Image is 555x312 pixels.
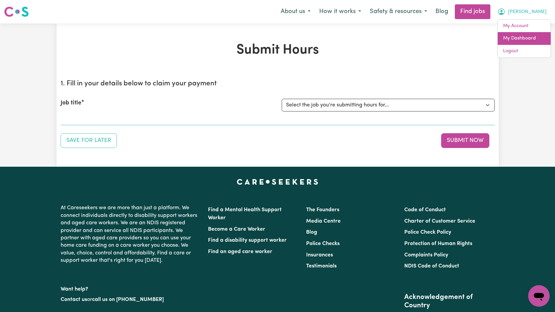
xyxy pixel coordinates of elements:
button: Save your job report [61,133,117,148]
div: My Account [497,19,551,58]
button: About us [276,5,315,19]
a: Complaints Policy [404,252,448,258]
a: My Dashboard [498,32,551,45]
a: Code of Conduct [404,207,446,213]
iframe: Button to launch messaging window, conversation in progress [528,285,550,307]
a: Blog [431,4,452,19]
p: Want help? [61,283,200,293]
h2: 1. Fill in your details below to claim your payment [61,80,495,88]
p: or [61,293,200,306]
a: Careseekers home page [237,179,318,184]
a: Find an aged care worker [208,249,272,254]
p: At Careseekers we are more than just a platform. We connect individuals directly to disability su... [61,202,200,267]
a: Charter of Customer Service [404,219,475,224]
a: My Account [498,20,551,32]
a: Careseekers logo [4,4,29,19]
label: Job title [61,99,81,107]
a: call us on [PHONE_NUMBER] [92,297,164,302]
a: Police Check Policy [404,230,451,235]
span: [PERSON_NAME] [508,8,547,16]
a: The Founders [306,207,339,213]
a: Find jobs [455,4,490,19]
a: Protection of Human Rights [404,241,472,246]
a: Police Checks [306,241,340,246]
button: Safety & resources [365,5,431,19]
a: Insurances [306,252,333,258]
a: Testimonials [306,263,337,269]
h1: Submit Hours [61,42,495,58]
button: How it works [315,5,365,19]
a: Contact us [61,297,87,302]
a: Become a Care Worker [208,227,265,232]
h2: Acknowledgement of Country [404,293,494,310]
a: Logout [498,45,551,58]
a: Find a disability support worker [208,238,287,243]
a: NDIS Code of Conduct [404,263,459,269]
button: Submit your job report [441,133,489,148]
img: Careseekers logo [4,6,29,18]
button: My Account [493,5,551,19]
a: Blog [306,230,317,235]
a: Media Centre [306,219,341,224]
a: Find a Mental Health Support Worker [208,207,282,221]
